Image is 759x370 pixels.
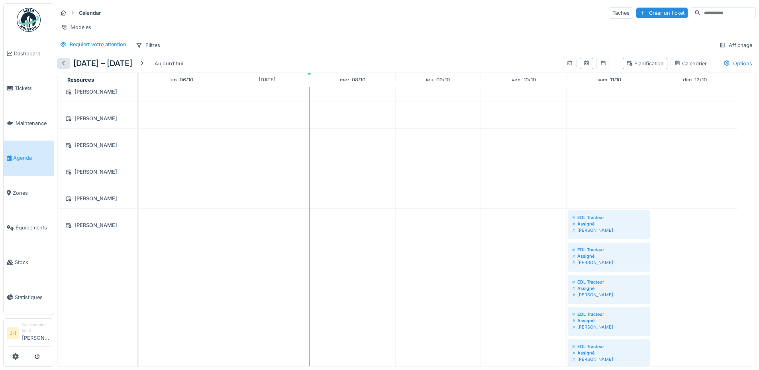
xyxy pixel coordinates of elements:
[681,74,709,85] a: 12 octobre 2025
[57,22,95,33] div: Modèles
[7,322,51,347] a: JH Gestionnaire local[PERSON_NAME]
[674,60,707,67] div: Calendrier
[63,194,132,204] div: [PERSON_NAME]
[572,214,646,221] div: EDL Tracteur
[67,77,94,83] span: Resources
[167,74,195,85] a: 6 octobre 2025
[4,210,54,245] a: Équipements
[132,39,164,51] div: Filtres
[22,322,51,334] div: Gestionnaire local
[572,259,646,266] div: [PERSON_NAME]
[4,71,54,106] a: Tickets
[572,279,646,285] div: EDL Tracteur
[63,220,132,230] div: [PERSON_NAME]
[13,189,51,197] span: Zones
[572,221,646,227] div: Assigné
[63,87,132,97] div: [PERSON_NAME]
[609,7,633,19] div: Tâches
[7,327,19,339] li: JH
[4,280,54,315] a: Statistiques
[4,106,54,141] a: Maintenance
[572,253,646,259] div: Assigné
[572,317,646,324] div: Assigné
[4,141,54,175] a: Agenda
[338,74,367,85] a: 8 octobre 2025
[626,60,664,67] div: Planification
[572,247,646,253] div: EDL Tracteur
[13,154,51,162] span: Agenda
[424,74,452,85] a: 9 octobre 2025
[572,350,646,356] div: Assigné
[572,292,646,298] div: [PERSON_NAME]
[16,224,51,231] span: Équipements
[510,74,538,85] a: 10 octobre 2025
[17,8,41,32] img: Badge_color-CXgf-gQk.svg
[73,59,132,68] h5: [DATE] – [DATE]
[151,58,186,69] div: Aujourd'hui
[76,9,104,17] strong: Calendar
[63,114,132,123] div: [PERSON_NAME]
[572,311,646,317] div: EDL Tracteur
[15,294,51,301] span: Statistiques
[16,119,51,127] span: Maintenance
[572,227,646,233] div: [PERSON_NAME]
[15,84,51,92] span: Tickets
[4,245,54,280] a: Stock
[70,41,126,48] div: Requiert votre attention
[63,140,132,150] div: [PERSON_NAME]
[595,74,623,85] a: 11 octobre 2025
[572,356,646,362] div: [PERSON_NAME]
[63,167,132,177] div: [PERSON_NAME]
[22,322,51,345] li: [PERSON_NAME]
[257,74,278,85] a: 7 octobre 2025
[572,324,646,330] div: [PERSON_NAME]
[14,50,51,57] span: Dashboard
[4,36,54,71] a: Dashboard
[636,8,688,18] div: Créer un ticket
[716,39,756,51] div: Affichage
[720,58,756,69] div: Options
[572,285,646,292] div: Assigné
[15,258,51,266] span: Stock
[572,343,646,350] div: EDL Tracteur
[4,176,54,210] a: Zones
